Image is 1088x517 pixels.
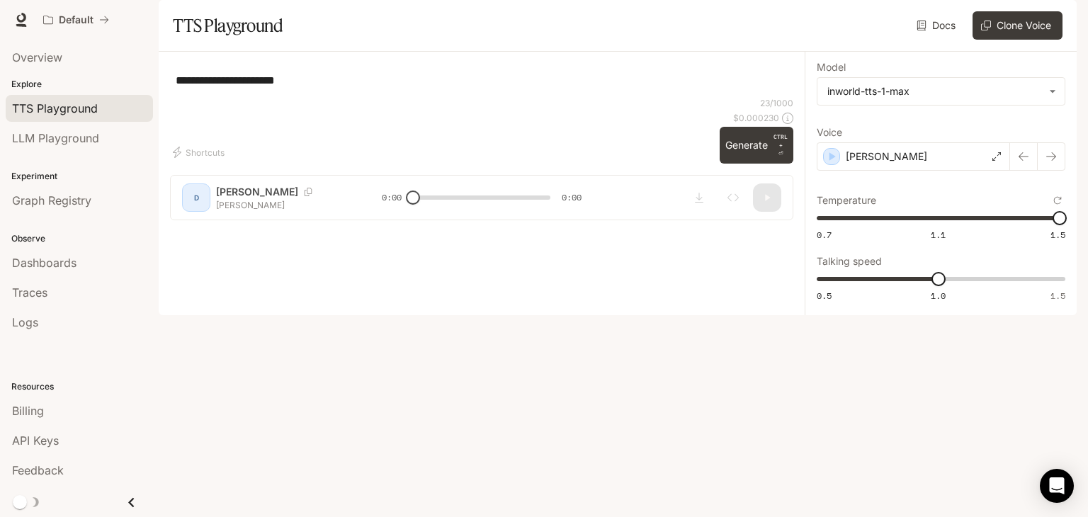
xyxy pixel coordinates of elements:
span: 0.5 [817,290,832,302]
div: Open Intercom Messenger [1040,469,1074,503]
span: 1.5 [1050,290,1065,302]
a: Docs [914,11,961,40]
span: 1.0 [931,290,946,302]
span: 1.5 [1050,229,1065,241]
button: All workspaces [37,6,115,34]
p: 23 / 1000 [760,97,793,109]
p: $ 0.000230 [733,112,779,124]
span: 0.7 [817,229,832,241]
p: Talking speed [817,256,882,266]
button: Clone Voice [973,11,1062,40]
button: GenerateCTRL +⏎ [720,127,793,164]
span: 1.1 [931,229,946,241]
p: ⏎ [773,132,788,158]
button: Reset to default [1050,193,1065,208]
p: Temperature [817,195,876,205]
div: inworld-tts-1-max [827,84,1042,98]
h1: TTS Playground [173,11,283,40]
p: CTRL + [773,132,788,149]
p: Model [817,62,846,72]
p: [PERSON_NAME] [846,149,927,164]
p: Default [59,14,93,26]
button: Shortcuts [170,141,230,164]
div: inworld-tts-1-max [817,78,1065,105]
p: Voice [817,127,842,137]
